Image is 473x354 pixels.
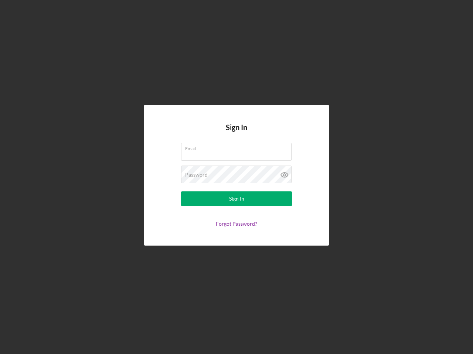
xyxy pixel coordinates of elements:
div: Sign In [229,191,244,206]
a: Forgot Password? [216,221,257,227]
h4: Sign In [226,123,247,143]
button: Sign In [181,191,292,206]
label: Password [185,172,208,178]
label: Email [185,143,292,151]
